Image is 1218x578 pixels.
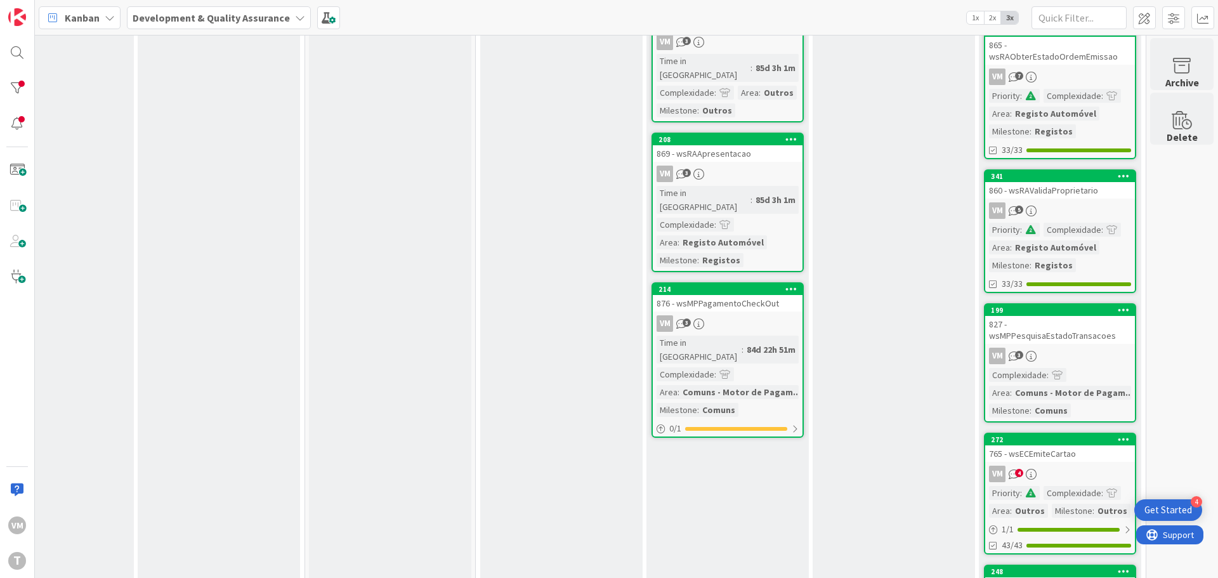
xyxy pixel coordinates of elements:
div: Registos [699,253,743,267]
div: Area [657,385,678,399]
span: 2x [984,11,1001,24]
span: : [1010,504,1012,518]
div: Milestone [989,258,1030,272]
div: Area [738,86,759,100]
div: 341860 - wsRAValidaProprietario [985,171,1135,199]
span: : [678,385,679,399]
div: Milestone [1052,504,1092,518]
span: : [1030,258,1031,272]
div: VM [653,315,802,332]
div: VM [989,466,1005,482]
div: 199 [991,306,1135,315]
div: 85d 3h 1m [752,61,799,75]
span: : [714,218,716,232]
div: Complexidade [657,367,714,381]
div: Registo Automóvel [1012,240,1099,254]
div: Area [657,235,678,249]
span: 3 [683,319,691,327]
div: 341 [991,172,1135,181]
div: VM [657,315,673,332]
span: 7 [1015,72,1023,80]
span: : [750,193,752,207]
div: VM [985,348,1135,364]
span: 3 [683,37,691,45]
div: Delete [1167,129,1198,145]
span: : [1020,486,1022,500]
div: Complexidade [657,86,714,100]
div: 208869 - wsRAApresentacao [653,134,802,162]
div: Time in [GEOGRAPHIC_DATA] [657,186,750,214]
span: : [714,86,716,100]
div: Complexidade [1044,89,1101,103]
div: 272 [985,434,1135,445]
div: Outros [1012,504,1048,518]
div: 1/1 [985,522,1135,537]
span: : [1020,89,1022,103]
div: Open Get Started checklist, remaining modules: 4 [1134,499,1202,521]
div: 860 - wsRAValidaProprietario [985,182,1135,199]
a: 199827 - wsMPPesquisaEstadoTransacoesVMComplexidade:Area:Comuns - Motor de Pagam...Milestone:Comuns [984,303,1136,423]
span: 33/33 [1002,143,1023,157]
div: 827 - wsMPPesquisaEstadoTransacoes [985,316,1135,344]
span: 1 / 1 [1002,523,1014,536]
img: Visit kanbanzone.com [8,8,26,26]
div: Registos [1031,124,1076,138]
div: Registos [1031,258,1076,272]
div: 208 [658,135,802,144]
div: VM [657,166,673,182]
div: Time in [GEOGRAPHIC_DATA] [657,54,750,82]
div: 85d 3h 1m [752,193,799,207]
div: Priority [989,223,1020,237]
div: Outros [761,86,797,100]
span: : [1010,240,1012,254]
span: : [697,403,699,417]
div: Milestone [989,124,1030,138]
span: : [1047,368,1049,382]
span: : [759,86,761,100]
input: Quick Filter... [1031,6,1127,29]
div: 248 [985,566,1135,577]
span: Kanban [65,10,100,25]
div: Complexidade [1044,486,1101,500]
span: : [678,235,679,249]
div: VM [989,348,1005,364]
div: Priority [989,89,1020,103]
div: 272765 - wsECEmiteCartao [985,434,1135,462]
div: 765 - wsECEmiteCartao [985,445,1135,462]
span: 0 / 1 [669,422,681,435]
div: 84d 22h 51m [743,343,799,357]
div: 341 [985,171,1135,182]
div: 199827 - wsMPPesquisaEstadoTransacoes [985,305,1135,344]
span: 3x [1001,11,1018,24]
div: Milestone [657,103,697,117]
div: 214876 - wsMPPagamentoCheckOut [653,284,802,312]
div: VM [653,166,802,182]
div: Registo Automóvel [1012,107,1099,121]
span: : [1101,89,1103,103]
span: : [1101,486,1103,500]
div: 272 [991,435,1135,444]
b: Development & Quality Assurance [133,11,290,24]
span: 4 [1015,469,1023,477]
a: 272765 - wsECEmiteCartaoVMPriority:Complexidade:Area:OutrosMilestone:Outros1/143/43 [984,433,1136,555]
span: Support [27,2,58,17]
span: : [750,61,752,75]
div: Area [989,107,1010,121]
div: Milestone [989,404,1030,417]
div: VM [989,69,1005,85]
div: Registo Automóvel [679,235,767,249]
div: Area [989,240,1010,254]
span: : [1020,223,1022,237]
div: T [8,552,26,570]
span: 3 [683,169,691,177]
div: Complexidade [989,368,1047,382]
span: : [742,343,743,357]
div: 214 [653,284,802,295]
div: 207865 - wsRAObterEstadoOrdemEmissao [985,25,1135,65]
a: 207865 - wsRAObterEstadoOrdemEmissaoVMPriority:Complexidade:Area:Registo AutomóvelMilestone:Regis... [984,24,1136,159]
div: 214 [658,285,802,294]
div: 869 - wsRAApresentacao [653,145,802,162]
div: Milestone [657,403,697,417]
span: : [1092,504,1094,518]
div: Complexidade [657,218,714,232]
